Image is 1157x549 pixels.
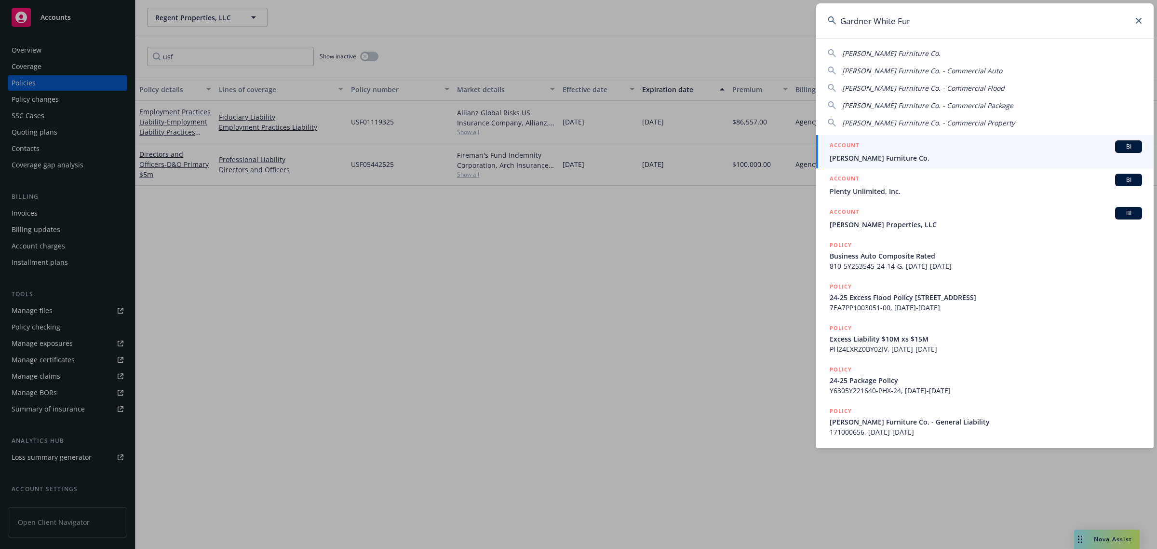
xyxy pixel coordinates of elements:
h5: ACCOUNT [830,140,859,152]
a: ACCOUNTBIPlenty Unlimited, Inc. [816,168,1154,202]
a: ACCOUNTBI[PERSON_NAME] Furniture Co. [816,135,1154,168]
span: [PERSON_NAME] Properties, LLC [830,220,1142,230]
a: POLICYBusiness Auto Composite Rated810-5Y253545-24-14-G, [DATE]-[DATE] [816,235,1154,276]
a: POLICY[PERSON_NAME] Furniture Co. - General Liability171000656, [DATE]-[DATE] [816,401,1154,442]
span: Business Auto Composite Rated [830,251,1142,261]
h5: POLICY [830,365,852,374]
span: Y6305Y221640-PHX-24, [DATE]-[DATE] [830,385,1142,396]
span: PH24EXRZ0BY0ZIV, [DATE]-[DATE] [830,344,1142,354]
span: [PERSON_NAME] Furniture Co. [830,153,1142,163]
h5: POLICY [830,282,852,291]
span: BI [1119,209,1138,218]
span: [PERSON_NAME] Furniture Co. - Commercial Property [842,118,1015,127]
a: ACCOUNTBI[PERSON_NAME] Properties, LLC [816,202,1154,235]
span: 171000656, [DATE]-[DATE] [830,427,1142,437]
span: 24-25 Package Policy [830,375,1142,385]
span: [PERSON_NAME] Furniture Co. - General Liability [830,417,1142,427]
span: 24-25 Excess Flood Policy [STREET_ADDRESS] [830,292,1142,302]
span: Plenty Unlimited, Inc. [830,186,1142,196]
h5: POLICY [830,240,852,250]
a: POLICY24-25 Excess Flood Policy [STREET_ADDRESS]7EA7PP1003051-00, [DATE]-[DATE] [816,276,1154,318]
span: [PERSON_NAME] Furniture Co. [842,49,941,58]
a: POLICYExcess Liability $10M xs $15MPH24EXRZ0BY0ZIV, [DATE]-[DATE] [816,318,1154,359]
span: 7EA7PP1003051-00, [DATE]-[DATE] [830,302,1142,313]
h5: POLICY [830,406,852,416]
h5: ACCOUNT [830,174,859,185]
span: BI [1119,176,1138,184]
span: [PERSON_NAME] Furniture Co. - Commercial Flood [842,83,1005,93]
span: BI [1119,142,1138,151]
span: [PERSON_NAME] Furniture Co. - Commercial Auto [842,66,1002,75]
h5: ACCOUNT [830,207,859,219]
h5: POLICY [830,323,852,333]
a: POLICY24-25 Package PolicyY6305Y221640-PHX-24, [DATE]-[DATE] [816,359,1154,401]
span: 810-5Y253545-24-14-G, [DATE]-[DATE] [830,261,1142,271]
span: Excess Liability $10M xs $15M [830,334,1142,344]
span: [PERSON_NAME] Furniture Co. - Commercial Package [842,101,1013,110]
input: Search... [816,3,1154,38]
